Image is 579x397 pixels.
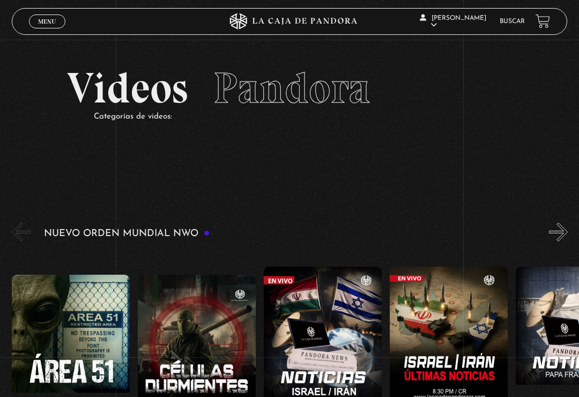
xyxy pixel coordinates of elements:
[500,18,525,25] a: Buscar
[536,14,550,28] a: View your shopping cart
[12,223,31,241] button: Previous
[38,18,56,25] span: Menu
[420,15,486,28] span: [PERSON_NAME]
[67,67,511,109] h2: Videos
[213,62,370,114] span: Pandora
[35,27,60,35] span: Cerrar
[44,229,210,239] h3: Nuevo Orden Mundial NWO
[549,223,568,241] button: Next
[94,109,511,124] p: Categorías de videos:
